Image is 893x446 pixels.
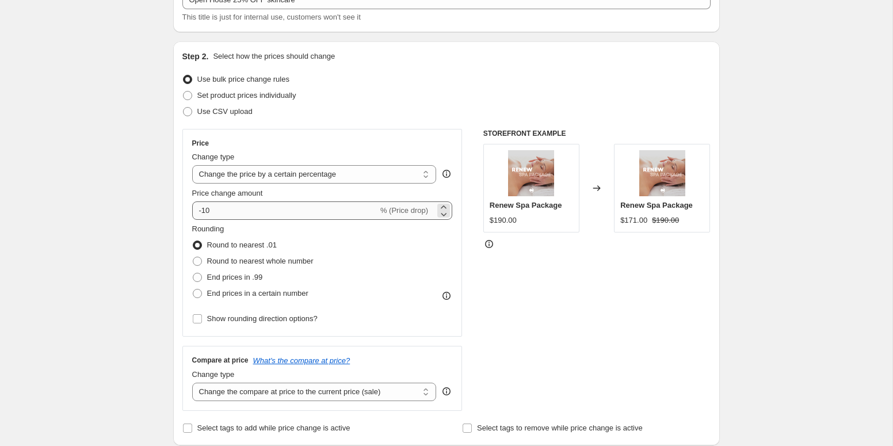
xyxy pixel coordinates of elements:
[620,215,647,226] div: $171.00
[207,273,263,281] span: End prices in .99
[207,257,314,265] span: Round to nearest whole number
[197,75,289,83] span: Use bulk price change rules
[192,189,263,197] span: Price change amount
[182,51,209,62] h2: Step 2.
[380,206,428,215] span: % (Price drop)
[192,201,378,220] input: -15
[508,150,554,196] img: shopifyserviceimageupdate_41_80x.png
[207,314,318,323] span: Show rounding direction options?
[197,91,296,100] span: Set product prices individually
[490,201,562,209] span: Renew Spa Package
[253,356,350,365] button: What's the compare at price?
[207,241,277,249] span: Round to nearest .01
[639,150,685,196] img: shopifyserviceimageupdate_41_80x.png
[192,224,224,233] span: Rounding
[652,215,679,226] strike: $190.00
[483,129,711,138] h6: STOREFRONT EXAMPLE
[192,370,235,379] span: Change type
[182,13,361,21] span: This title is just for internal use, customers won't see it
[207,289,308,298] span: End prices in a certain number
[197,424,350,432] span: Select tags to add while price change is active
[192,153,235,161] span: Change type
[441,386,452,397] div: help
[192,356,249,365] h3: Compare at price
[620,201,693,209] span: Renew Spa Package
[192,139,209,148] h3: Price
[477,424,643,432] span: Select tags to remove while price change is active
[441,168,452,180] div: help
[197,107,253,116] span: Use CSV upload
[490,215,517,226] div: $190.00
[213,51,335,62] p: Select how the prices should change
